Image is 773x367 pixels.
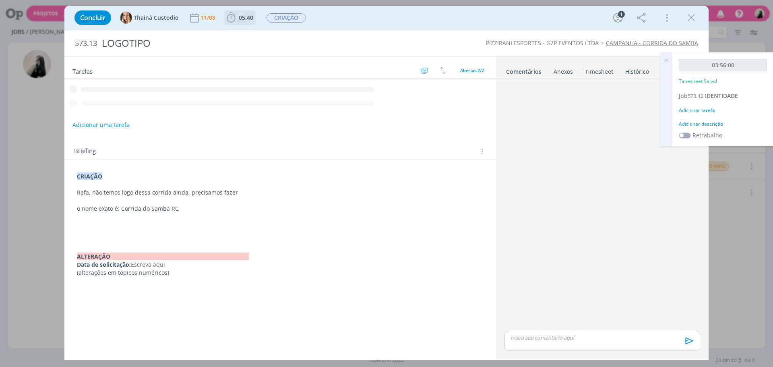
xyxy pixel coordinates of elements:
span: Concluir [80,15,105,21]
img: T [120,12,132,24]
span: Tarefas [72,66,93,75]
div: Adicionar descrição [679,120,767,128]
strong: CRIAÇÃO [77,172,102,180]
button: 05:40 [225,11,255,24]
label: Retrabalho [692,131,722,139]
p: Timesheet Salvo! [679,78,717,85]
a: Timesheet [585,64,614,76]
div: Anexos [554,68,573,76]
span: 573.12 [688,92,703,100]
span: CRIAÇÃO [267,13,306,23]
div: 11/08 [200,15,217,21]
span: 573.13 [75,39,97,48]
button: TThainá Custodio [120,12,179,24]
strong: Data de solicitação: [77,261,131,268]
strong: ALTERAÇÃO [77,253,249,260]
button: Adicionar uma tarefa [72,118,130,132]
p: Rafa, não temos logo dessa corrida ainda, precisamos fazer [77,189,484,197]
a: Comentários [506,64,542,76]
span: Thainá Custodio [134,15,179,21]
span: Briefing [74,146,96,157]
div: 1 [618,11,625,18]
a: PIZZIRANI ESPORTES - G2P EVENTOS LTDA [486,39,599,47]
span: Escreva aqui [131,261,165,268]
button: 1 [612,11,624,24]
p: o nome exato é: Corrida do Samba RC [77,205,484,213]
button: Concluir [74,10,111,25]
a: Job573.12IDENTIDADE [679,92,738,100]
img: arrow-down-up.svg [440,67,446,74]
div: dialog [64,6,709,360]
span: 05:40 [239,14,253,21]
button: CRIAÇÃO [266,13,306,23]
p: (alterações em tópicos numéricos) [77,269,484,277]
div: LOGOTIPO [99,33,435,53]
a: Histórico [625,64,649,76]
div: Adicionar tarefa [679,107,767,114]
span: Abertas 2/2 [460,67,484,73]
span: IDENTIDADE [705,92,738,100]
a: CAMPANHA - CORRIDA DO SAMBA [606,39,698,47]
